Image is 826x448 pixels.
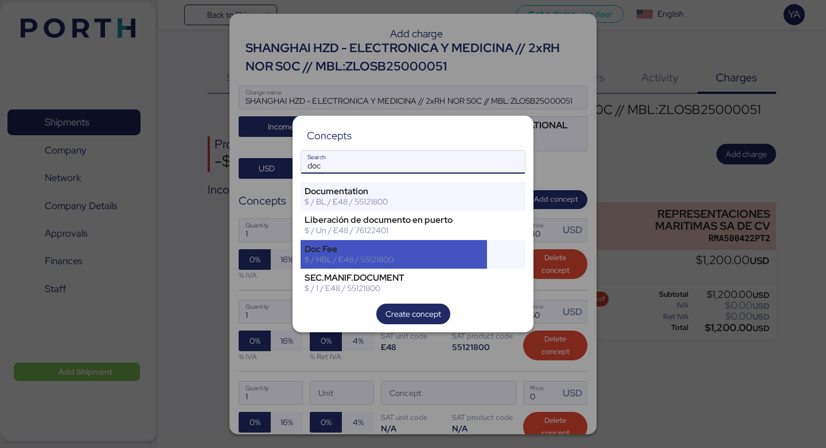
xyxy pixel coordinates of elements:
[305,244,483,254] div: Doc Fee
[376,304,450,324] button: Create concept
[305,186,483,197] div: Documentation
[305,197,483,207] div: $ / BL / E48 / 55121800
[307,131,352,141] div: Concepts
[385,307,441,321] span: Create concept
[305,225,483,235] div: $ / Un / E48 / 76122401
[305,273,483,283] div: SEC.MANIF.DOCUMENT
[301,151,525,174] input: Search
[305,215,483,225] div: Liberación de documento en puerto
[305,254,483,265] div: $ / HBL / E48 / 55121800
[305,283,483,293] div: $ / 1 / E48 / 55121800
